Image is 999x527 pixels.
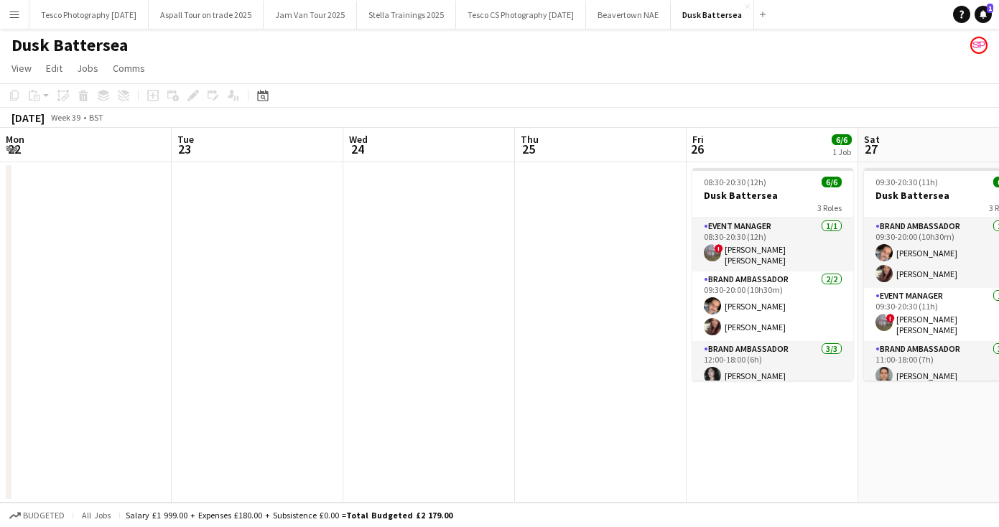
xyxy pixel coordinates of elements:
[521,133,539,146] span: Thu
[864,133,880,146] span: Sat
[692,133,704,146] span: Fri
[456,1,586,29] button: Tesco CS Photography [DATE]
[832,146,851,157] div: 1 Job
[107,59,151,78] a: Comms
[149,1,264,29] button: Aspall Tour on trade 2025
[692,189,853,202] h3: Dusk Battersea
[671,1,754,29] button: Dusk Battersea
[822,177,842,187] span: 6/6
[347,141,368,157] span: 24
[29,1,149,29] button: Tesco Photography [DATE]
[71,59,104,78] a: Jobs
[7,508,67,523] button: Budgeted
[692,168,853,381] app-job-card: 08:30-20:30 (12h)6/6Dusk Battersea3 RolesEvent Manager1/108:30-20:30 (12h)![PERSON_NAME] [PERSON_...
[113,62,145,75] span: Comms
[704,177,766,187] span: 08:30-20:30 (12h)
[832,134,852,145] span: 6/6
[586,1,671,29] button: Beavertown NAE
[126,510,452,521] div: Salary £1 999.00 + Expenses £180.00 + Subsistence £0.00 =
[79,510,113,521] span: All jobs
[975,6,992,23] a: 1
[349,133,368,146] span: Wed
[11,34,128,56] h1: Dusk Battersea
[519,141,539,157] span: 25
[6,133,24,146] span: Mon
[4,141,24,157] span: 22
[357,1,456,29] button: Stella Trainings 2025
[346,510,452,521] span: Total Budgeted £2 179.00
[715,244,723,253] span: !
[862,141,880,157] span: 27
[264,1,357,29] button: Jam Van Tour 2025
[175,141,194,157] span: 23
[6,59,37,78] a: View
[692,271,853,341] app-card-role: Brand Ambassador2/209:30-20:00 (10h30m)[PERSON_NAME][PERSON_NAME]
[46,62,62,75] span: Edit
[40,59,68,78] a: Edit
[970,37,988,54] app-user-avatar: Soozy Peters
[23,510,65,521] span: Budgeted
[89,112,103,123] div: BST
[987,4,993,13] span: 1
[692,341,853,432] app-card-role: Brand Ambassador3/312:00-18:00 (6h)[PERSON_NAME]
[692,218,853,271] app-card-role: Event Manager1/108:30-20:30 (12h)![PERSON_NAME] [PERSON_NAME]
[47,112,83,123] span: Week 39
[177,133,194,146] span: Tue
[11,111,45,125] div: [DATE]
[817,202,842,213] span: 3 Roles
[77,62,98,75] span: Jobs
[875,177,938,187] span: 09:30-20:30 (11h)
[886,314,895,322] span: !
[690,141,704,157] span: 26
[11,62,32,75] span: View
